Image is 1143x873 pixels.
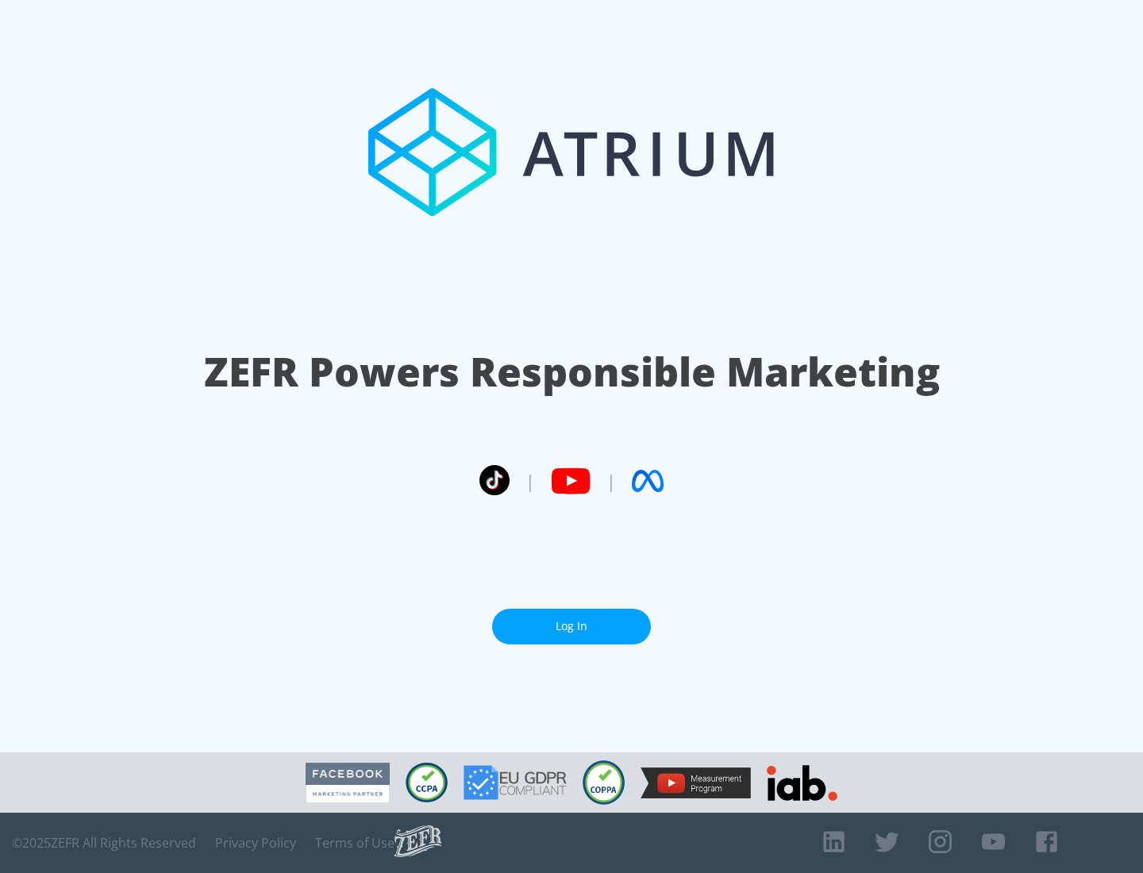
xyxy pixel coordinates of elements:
h1: ZEFR Powers Responsible Marketing [204,344,940,399]
span: © 2025 ZEFR All Rights Reserved [12,835,196,851]
span: | [525,469,535,493]
img: CCPA Compliant [406,763,448,802]
img: IAB [767,765,837,801]
a: Privacy Policy [215,835,296,851]
img: COPPA Compliant [583,760,625,805]
a: Terms of Use [315,835,394,851]
span: | [606,469,616,493]
img: GDPR Compliant [464,765,567,800]
img: Facebook Marketing Partner [306,763,390,803]
img: YouTube Measurement Program [641,767,751,798]
a: Log In [492,609,651,644]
